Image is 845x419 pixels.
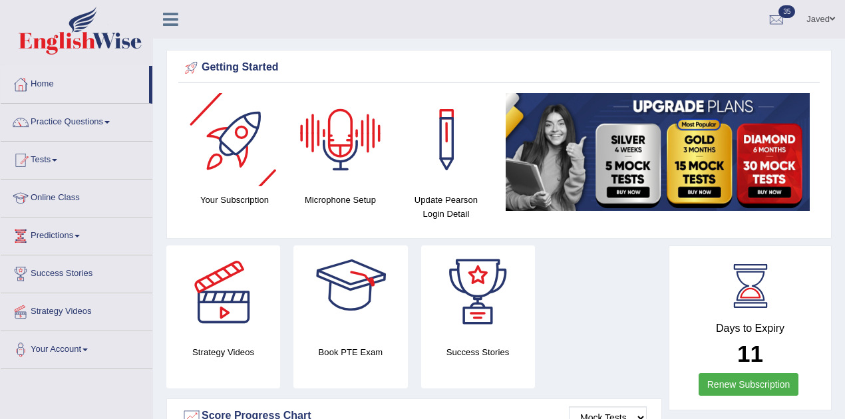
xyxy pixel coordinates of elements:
[293,345,407,359] h4: Book PTE Exam
[421,345,535,359] h4: Success Stories
[506,93,810,211] img: small5.jpg
[188,193,281,207] h4: Your Subscription
[166,345,280,359] h4: Strategy Videos
[294,193,387,207] h4: Microphone Setup
[778,5,795,18] span: 35
[400,193,492,221] h4: Update Pearson Login Detail
[1,293,152,327] a: Strategy Videos
[1,104,152,137] a: Practice Questions
[182,58,816,78] div: Getting Started
[1,217,152,251] a: Predictions
[1,331,152,364] a: Your Account
[684,323,816,335] h4: Days to Expiry
[737,341,763,366] b: 11
[699,373,799,396] a: Renew Subscription
[1,66,149,99] a: Home
[1,142,152,175] a: Tests
[1,255,152,289] a: Success Stories
[1,180,152,213] a: Online Class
